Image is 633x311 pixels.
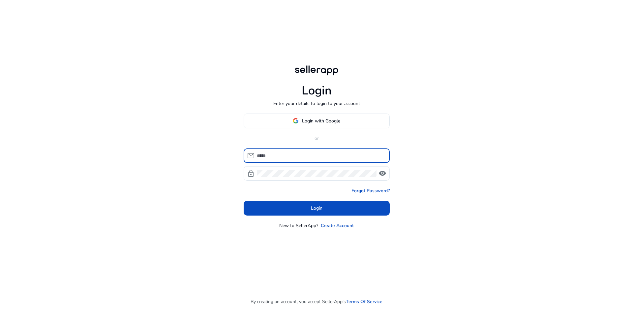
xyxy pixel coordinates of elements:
span: visibility [378,169,386,177]
p: Enter your details to login to your account [273,100,360,107]
img: google-logo.svg [293,118,299,124]
p: New to SellerApp? [279,222,318,229]
span: Login [311,205,322,212]
span: lock [247,169,255,177]
a: Create Account [321,222,354,229]
h1: Login [302,84,332,98]
span: mail [247,152,255,160]
button: Login [244,201,390,216]
button: Login with Google [244,114,390,128]
span: Login with Google [302,117,340,124]
p: or [244,135,390,142]
a: Terms Of Service [346,298,382,305]
a: Forgot Password? [351,187,390,194]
